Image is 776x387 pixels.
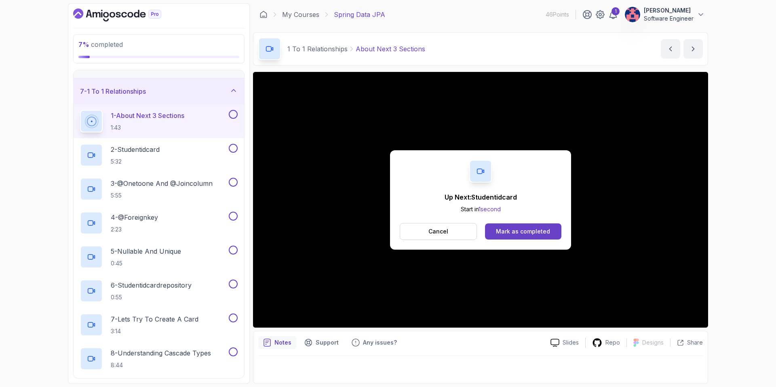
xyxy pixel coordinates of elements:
p: 5:55 [111,191,213,200]
span: 1 second [479,206,501,212]
button: next content [683,39,703,59]
button: 7-1 To 1 Relationships [74,78,244,104]
p: 8:44 [111,361,211,369]
a: Dashboard [259,11,268,19]
div: 1 [612,7,620,15]
p: Repo [605,339,620,347]
p: 1 To 1 Relationships [287,44,348,54]
span: 7 % [78,40,89,48]
p: 2:23 [111,225,158,233]
p: Notes [274,339,291,347]
button: 3-@Onetoone And @Joincolumn5:55 [80,178,238,200]
button: previous content [661,39,680,59]
h3: 7 - 1 To 1 Relationships [80,86,146,96]
button: 8-Understanding Cascade Types8:44 [80,347,238,370]
button: 4-@Foreignkey2:23 [80,212,238,234]
iframe: 1 - About Next 3 Sections [253,72,708,328]
a: Dashboard [73,8,180,21]
p: Cancel [428,227,448,236]
button: Cancel [400,223,477,240]
p: 7 - Lets Try To Create A Card [111,314,198,324]
p: 4 - @Foreignkey [111,212,158,222]
a: Repo [586,338,626,348]
p: Designs [642,339,664,347]
p: [PERSON_NAME] [644,6,694,15]
button: Support button [299,336,344,349]
p: 46 Points [546,11,569,19]
button: 2-Studentidcard5:32 [80,144,238,166]
p: Share [687,339,703,347]
button: 1-About Next 3 Sections1:43 [80,110,238,133]
a: My Courses [282,10,319,19]
p: Up Next: Studentidcard [445,192,517,202]
a: 1 [608,10,618,19]
p: 5 - Nullable And Unique [111,246,181,256]
div: Mark as completed [496,227,550,236]
button: Mark as completed [485,223,561,240]
p: 1 - About Next 3 Sections [111,111,184,120]
button: 7-Lets Try To Create A Card3:14 [80,313,238,336]
p: Software Engineer [644,15,694,23]
p: 0:45 [111,259,181,267]
p: 0:55 [111,293,192,301]
p: Spring Data JPA [334,10,385,19]
p: 3:14 [111,327,198,335]
button: Share [670,339,703,347]
p: 6 - Studentidcardrepository [111,280,192,290]
a: Slides [544,339,585,347]
p: 1:43 [111,124,184,132]
button: 6-Studentidcardrepository0:55 [80,280,238,302]
img: user profile image [625,7,640,22]
span: completed [78,40,123,48]
button: notes button [258,336,296,349]
button: 5-Nullable And Unique0:45 [80,246,238,268]
p: Start in [445,205,517,213]
button: Feedback button [347,336,402,349]
p: 5:32 [111,158,160,166]
p: Slides [563,339,579,347]
button: user profile image[PERSON_NAME]Software Engineer [624,6,705,23]
p: 3 - @Onetoone And @Joincolumn [111,179,213,188]
p: About Next 3 Sections [356,44,425,54]
p: 8 - Understanding Cascade Types [111,348,211,358]
p: Support [316,339,339,347]
p: Any issues? [363,339,397,347]
p: 2 - Studentidcard [111,145,160,154]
